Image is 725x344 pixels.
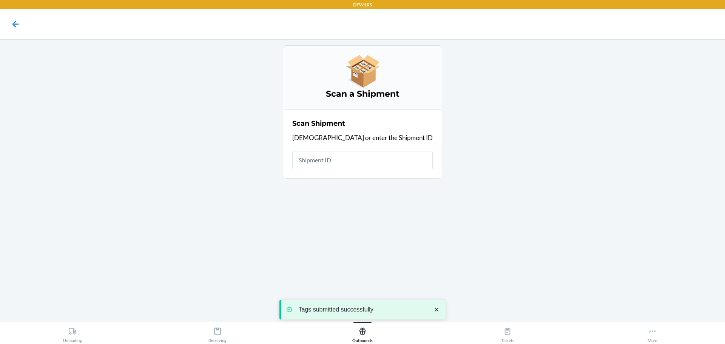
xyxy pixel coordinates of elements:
[208,324,227,343] div: Receiving
[433,306,440,313] svg: close toast
[292,133,433,143] p: [DEMOGRAPHIC_DATA] or enter the Shipment ID
[435,322,580,343] button: Tickets
[292,119,345,128] h2: Scan Shipment
[63,324,82,343] div: Unloading
[292,151,433,169] input: Shipment ID
[145,322,290,343] button: Receiving
[580,322,725,343] button: More
[501,324,514,343] div: Tickets
[648,324,657,343] div: More
[353,2,372,8] p: DFW1RS
[298,306,425,313] p: Tags submitted successfully
[292,88,433,100] h3: Scan a Shipment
